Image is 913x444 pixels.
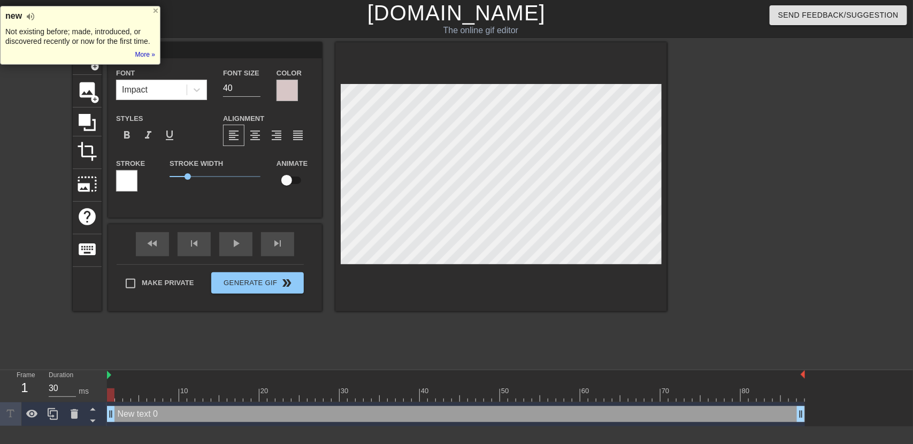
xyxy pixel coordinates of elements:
label: Duration [49,372,73,379]
span: help [77,206,97,227]
label: Stroke Width [170,158,223,169]
span: skip_next [271,237,284,250]
label: Alignment [223,113,264,124]
span: format_italic [142,129,155,142]
div: 1 [17,378,33,397]
label: Font [116,68,135,79]
button: Generate Gif [211,272,304,294]
span: format_underline [163,129,176,142]
div: Impact [122,83,148,96]
div: 80 [742,386,751,396]
span: Generate Gif [216,277,300,289]
span: format_align_right [270,129,283,142]
span: Make Private [142,278,194,288]
span: image [77,80,97,100]
span: crop [77,141,97,162]
span: photo_size_select_large [77,174,97,194]
label: Font Size [223,68,259,79]
div: The online gif editor [310,24,652,37]
span: add_circle [90,95,99,104]
span: format_align_left [227,129,240,142]
div: 10 [180,386,190,396]
div: ms [79,386,89,397]
label: Color [277,68,302,79]
div: 50 [501,386,511,396]
span: fast_rewind [146,237,159,250]
span: drag_handle [105,409,116,419]
label: Animate [277,158,308,169]
div: 60 [581,386,591,396]
label: Stroke [116,158,145,169]
span: keyboard [77,239,97,259]
div: 30 [341,386,350,396]
span: format_align_justify [291,129,304,142]
div: 70 [662,386,671,396]
div: Frame [9,370,41,401]
div: 40 [421,386,431,396]
span: double_arrow [281,277,294,289]
label: Styles [116,113,143,124]
span: Send Feedback/Suggestion [778,9,899,22]
span: drag_handle [795,409,806,419]
button: Send Feedback/Suggestion [770,5,907,25]
span: skip_previous [188,237,201,250]
div: 20 [260,386,270,396]
span: format_bold [120,129,133,142]
img: bound-end.png [801,370,805,379]
span: format_align_center [249,129,262,142]
a: [DOMAIN_NAME] [367,1,546,25]
span: play_arrow [229,237,242,250]
span: add_circle [90,62,99,71]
